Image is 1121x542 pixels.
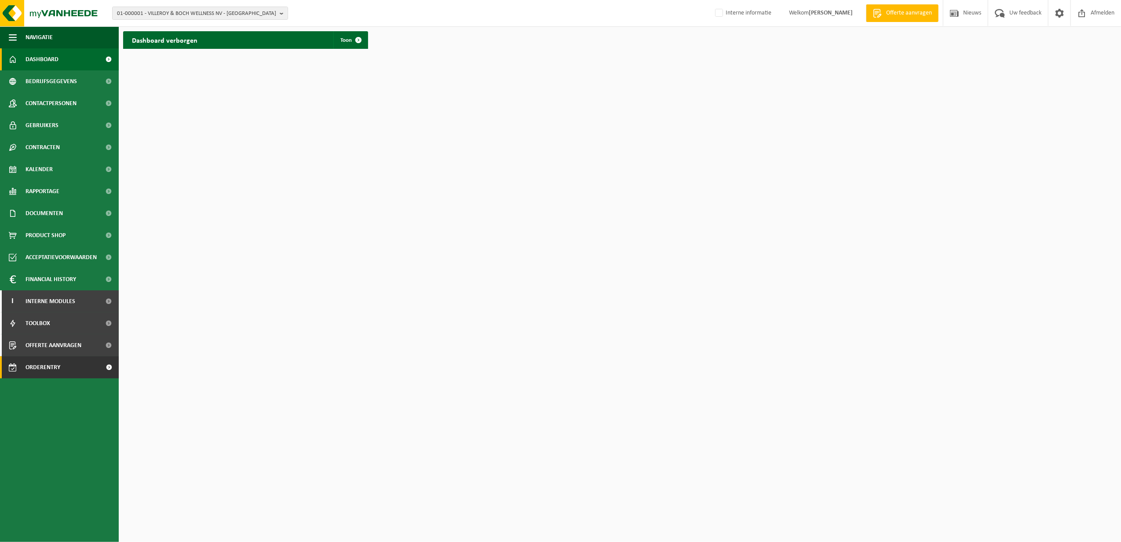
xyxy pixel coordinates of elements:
button: 01-000001 - VILLEROY & BOCH WELLNESS NV - [GEOGRAPHIC_DATA] [112,7,288,20]
span: Rapportage [26,180,59,202]
span: Navigatie [26,26,53,48]
span: Interne modules [26,290,75,312]
span: Contracten [26,136,60,158]
span: Bedrijfsgegevens [26,70,77,92]
span: Dashboard [26,48,58,70]
span: 01-000001 - VILLEROY & BOCH WELLNESS NV - [GEOGRAPHIC_DATA] [117,7,276,20]
label: Interne informatie [713,7,771,20]
span: I [9,290,17,312]
span: Gebruikers [26,114,58,136]
span: Documenten [26,202,63,224]
span: Acceptatievoorwaarden [26,246,97,268]
a: Offerte aanvragen [866,4,938,22]
span: Financial History [26,268,76,290]
span: Offerte aanvragen [884,9,934,18]
span: Kalender [26,158,53,180]
strong: [PERSON_NAME] [809,10,853,16]
span: Contactpersonen [26,92,77,114]
span: Offerte aanvragen [26,334,81,356]
span: Product Shop [26,224,66,246]
span: Orderentry Goedkeuring [26,356,99,378]
a: Toon [333,31,367,49]
span: Toolbox [26,312,50,334]
span: Toon [340,37,352,43]
h2: Dashboard verborgen [123,31,206,48]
